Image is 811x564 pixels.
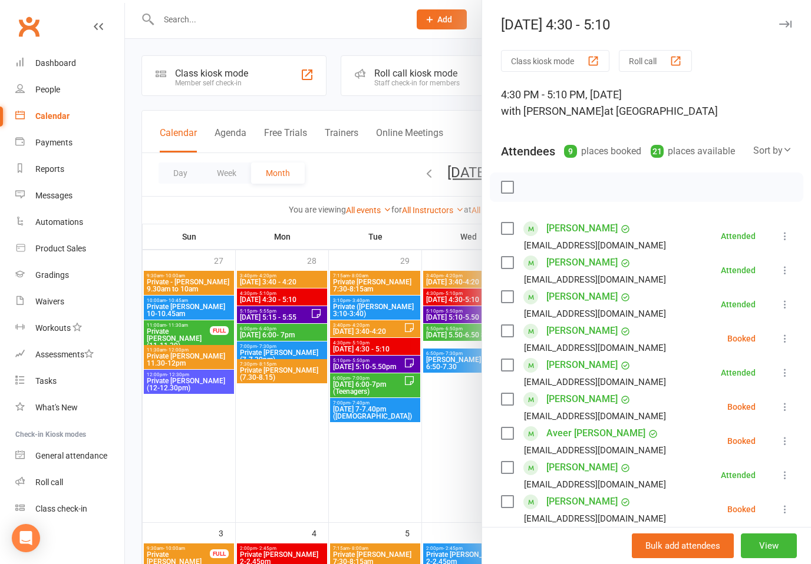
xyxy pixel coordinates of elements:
div: Open Intercom Messenger [12,524,40,552]
button: Class kiosk mode [501,50,609,72]
a: Gradings [15,262,124,288]
a: Clubworx [14,12,44,41]
a: Workouts [15,315,124,341]
div: places booked [564,143,641,160]
div: Workouts [35,323,71,333]
a: Dashboard [15,50,124,77]
div: Assessments [35,350,94,359]
div: [EMAIL_ADDRESS][DOMAIN_NAME] [524,374,666,390]
div: Booked [727,403,756,411]
div: [EMAIL_ADDRESS][DOMAIN_NAME] [524,477,666,492]
div: [DATE] 4:30 - 5:10 [482,16,811,33]
div: 4:30 PM - 5:10 PM, [DATE] [501,87,792,120]
button: Roll call [619,50,692,72]
div: Payments [35,138,72,147]
div: Messages [35,191,72,200]
span: with [PERSON_NAME] [501,105,604,117]
div: [EMAIL_ADDRESS][DOMAIN_NAME] [524,306,666,321]
div: Dashboard [35,58,76,68]
a: [PERSON_NAME] [546,253,618,272]
div: Attended [721,232,756,240]
div: Attendees [501,143,555,160]
div: Attended [721,471,756,479]
a: Messages [15,183,124,209]
a: Calendar [15,103,124,130]
a: People [15,77,124,103]
div: Attended [721,266,756,274]
button: View [741,533,797,558]
div: Sort by [753,143,792,158]
div: Reports [35,164,64,174]
div: Calendar [35,111,70,121]
a: Payments [15,130,124,156]
div: places available [651,143,735,160]
a: [PERSON_NAME] [546,219,618,238]
div: What's New [35,403,78,412]
div: [EMAIL_ADDRESS][DOMAIN_NAME] [524,238,666,253]
div: [EMAIL_ADDRESS][DOMAIN_NAME] [524,340,666,356]
a: [PERSON_NAME] [546,321,618,340]
a: Tasks [15,368,124,394]
div: 9 [564,145,577,158]
a: Waivers [15,288,124,315]
div: General attendance [35,451,107,460]
div: Attended [721,300,756,308]
a: Reports [15,156,124,183]
a: What's New [15,394,124,421]
div: Roll call [35,477,63,487]
a: [PERSON_NAME] [546,287,618,306]
button: Bulk add attendees [632,533,734,558]
div: Automations [35,217,83,227]
div: 21 [651,145,664,158]
div: People [35,85,60,94]
a: [PERSON_NAME] [546,492,618,511]
div: Attended [721,369,756,377]
div: Class check-in [35,504,87,513]
a: [PERSON_NAME] [546,356,618,374]
div: [EMAIL_ADDRESS][DOMAIN_NAME] [524,272,666,287]
div: [EMAIL_ADDRESS][DOMAIN_NAME] [524,409,666,424]
a: [PERSON_NAME] [546,458,618,477]
a: General attendance kiosk mode [15,443,124,469]
div: Waivers [35,297,64,306]
div: Booked [727,437,756,445]
div: Gradings [35,270,69,280]
a: Roll call [15,469,124,496]
a: [PERSON_NAME] [546,390,618,409]
a: Aveer [PERSON_NAME] [546,424,645,443]
div: [EMAIL_ADDRESS][DOMAIN_NAME] [524,443,666,458]
a: Automations [15,209,124,235]
a: Product Sales [15,235,124,262]
span: at [GEOGRAPHIC_DATA] [604,105,718,117]
div: Product Sales [35,244,86,253]
a: Class kiosk mode [15,496,124,522]
div: [EMAIL_ADDRESS][DOMAIN_NAME] [524,511,666,526]
div: Booked [727,334,756,343]
div: Tasks [35,376,57,386]
a: Assessments [15,341,124,368]
div: Booked [727,505,756,513]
